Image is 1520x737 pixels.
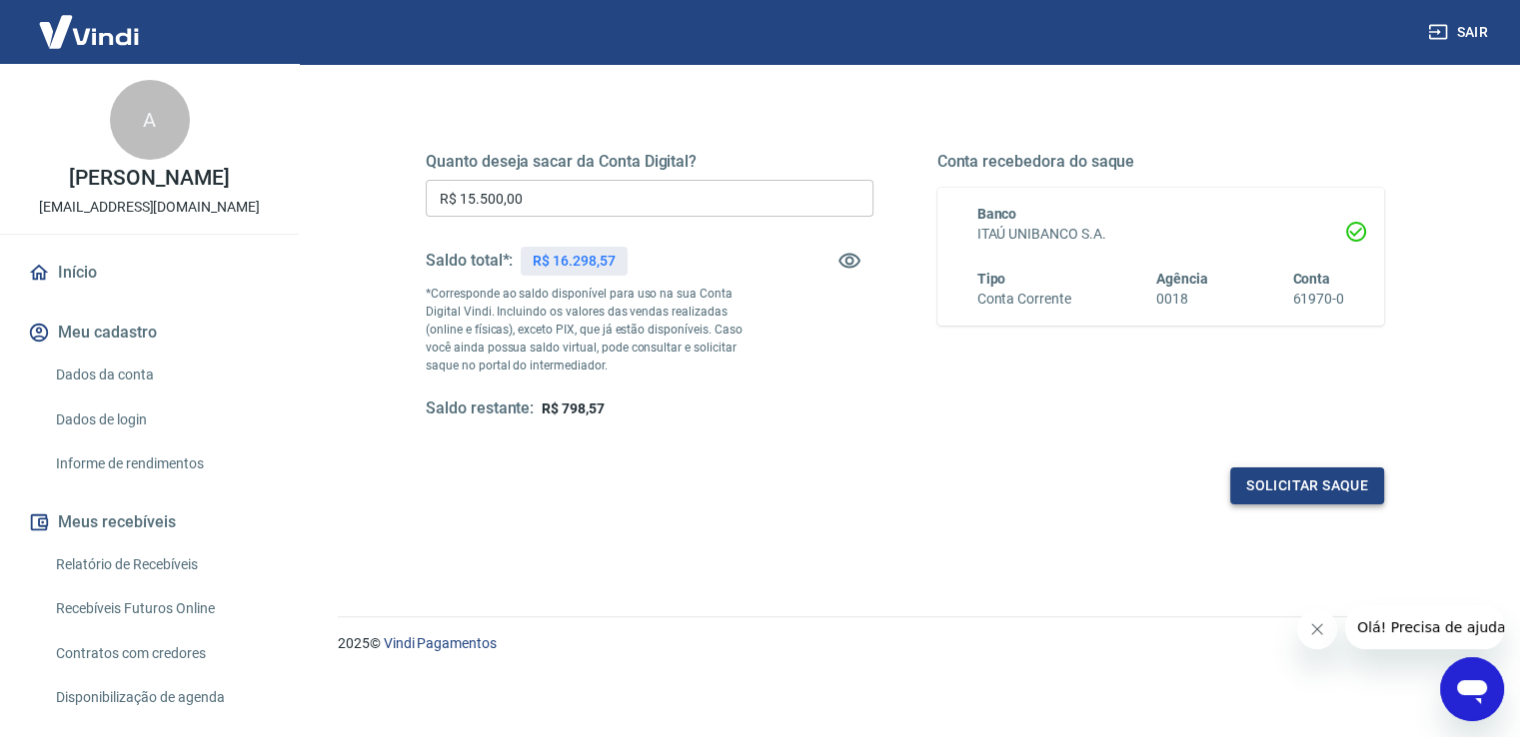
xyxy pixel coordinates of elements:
[1292,289,1344,310] h6: 61970-0
[338,633,1472,654] p: 2025 ©
[1440,657,1504,721] iframe: Botão para abrir a janela de mensagens
[69,168,229,189] p: [PERSON_NAME]
[1156,289,1208,310] h6: 0018
[977,224,1345,245] h6: ITAÚ UNIBANCO S.A.
[48,677,275,718] a: Disponibilização de agenda
[48,588,275,629] a: Recebíveis Futuros Online
[12,14,168,30] span: Olá! Precisa de ajuda?
[1345,605,1504,649] iframe: Mensagem da empresa
[937,152,1385,172] h5: Conta recebedora do saque
[1156,271,1208,287] span: Agência
[24,251,275,295] a: Início
[1424,14,1496,51] button: Sair
[426,398,534,419] h5: Saldo restante:
[1292,271,1330,287] span: Conta
[24,311,275,355] button: Meu cadastro
[977,206,1017,222] span: Banco
[384,635,497,651] a: Vindi Pagamentos
[48,443,275,484] a: Informe de rendimentos
[48,355,275,395] a: Dados da conta
[48,399,275,440] a: Dados de login
[110,80,190,160] div: A
[24,500,275,544] button: Meus recebíveis
[542,400,605,416] span: R$ 798,57
[24,1,154,62] img: Vindi
[1297,609,1337,649] iframe: Fechar mensagem
[426,251,513,271] h5: Saldo total*:
[39,197,260,218] p: [EMAIL_ADDRESS][DOMAIN_NAME]
[1230,467,1384,504] button: Solicitar saque
[977,289,1071,310] h6: Conta Corrente
[48,544,275,585] a: Relatório de Recebíveis
[48,633,275,674] a: Contratos com credores
[426,152,873,172] h5: Quanto deseja sacar da Conta Digital?
[426,285,761,374] p: *Corresponde ao saldo disponível para uso na sua Conta Digital Vindi. Incluindo os valores das ve...
[533,251,615,272] p: R$ 16.298,57
[977,271,1006,287] span: Tipo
